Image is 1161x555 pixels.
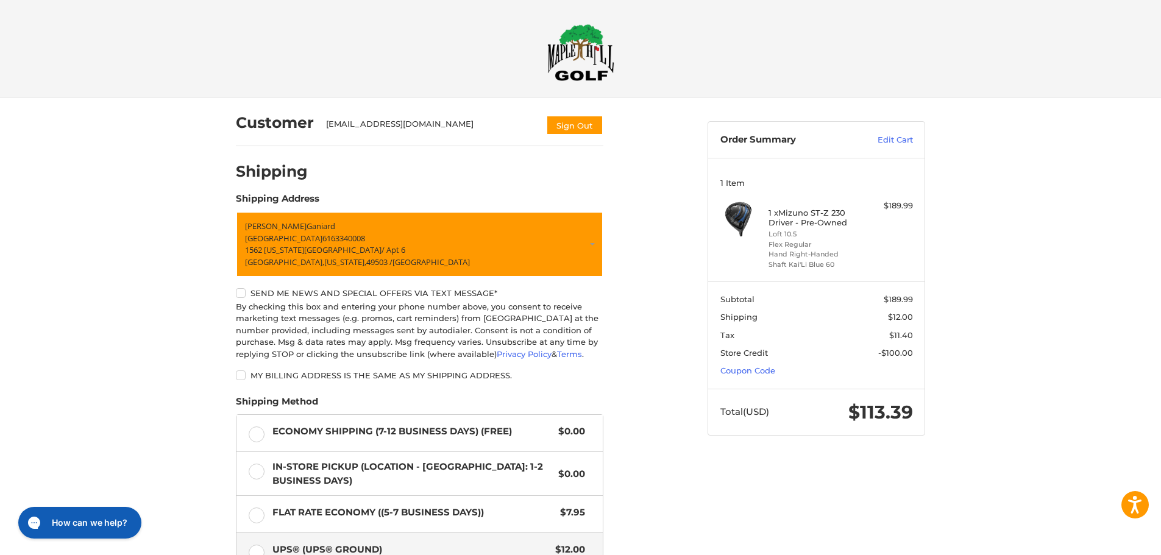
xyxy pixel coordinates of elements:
iframe: Gorgias live chat messenger [12,503,145,543]
div: By checking this box and entering your phone number above, you consent to receive marketing text ... [236,301,603,361]
label: Send me news and special offers via text message* [236,288,603,298]
legend: Shipping Method [236,395,318,414]
span: Total (USD) [720,406,769,417]
div: [EMAIL_ADDRESS][DOMAIN_NAME] [326,118,534,135]
span: $7.95 [554,506,585,520]
span: 6163340008 [322,233,365,244]
span: 49503 / [366,256,392,267]
a: Privacy Policy [497,349,552,359]
span: Flat Rate Economy ((5-7 Business Days)) [272,506,555,520]
li: Flex Regular [769,239,862,250]
span: Tax [720,330,734,340]
div: $189.99 [865,200,913,212]
span: $11.40 [889,330,913,340]
span: Ganiard [307,221,335,232]
span: $189.99 [884,294,913,304]
a: Coupon Code [720,366,775,375]
span: [GEOGRAPHIC_DATA] [245,233,322,244]
label: My billing address is the same as my shipping address. [236,370,603,380]
span: Shipping [720,312,758,322]
span: $0.00 [552,425,585,439]
h4: 1 x Mizuno ST-Z 230 Driver - Pre-Owned [769,208,862,228]
span: Store Credit [720,348,768,358]
img: Maple Hill Golf [547,24,614,81]
span: [US_STATE], [324,256,366,267]
h2: Customer [236,113,314,132]
span: -$100.00 [878,348,913,358]
span: $113.39 [848,401,913,423]
legend: Shipping Address [236,192,319,211]
li: Shaft Kai'Li Blue 60 [769,260,862,270]
h2: Shipping [236,162,308,181]
span: Economy Shipping (7-12 Business Days) (Free) [272,425,553,439]
span: $0.00 [552,467,585,481]
span: In-Store Pickup (Location - [GEOGRAPHIC_DATA]: 1-2 BUSINESS DAYS) [272,460,553,487]
span: [GEOGRAPHIC_DATA] [392,256,470,267]
a: Edit Cart [851,134,913,146]
span: Subtotal [720,294,754,304]
li: Hand Right-Handed [769,249,862,260]
span: $12.00 [888,312,913,322]
a: Terms [557,349,582,359]
h3: 1 Item [720,178,913,188]
span: / Apt 6 [382,244,405,255]
h3: Order Summary [720,134,851,146]
li: Loft 10.5 [769,229,862,239]
span: [GEOGRAPHIC_DATA], [245,256,324,267]
span: [PERSON_NAME] [245,221,307,232]
span: 1562 [US_STATE][GEOGRAPHIC_DATA] [245,244,382,255]
button: Sign Out [546,115,603,135]
a: Enter or select a different address [236,211,603,277]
